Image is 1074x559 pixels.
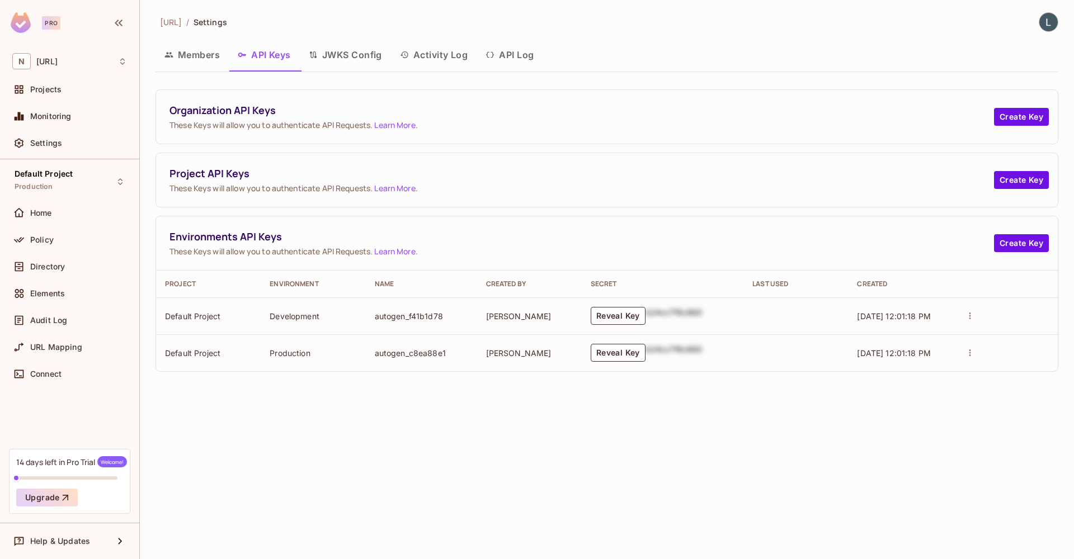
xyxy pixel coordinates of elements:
span: These Keys will allow you to authenticate API Requests. . [169,246,994,257]
button: API Log [477,41,543,69]
div: Created By [486,279,573,288]
div: Project [165,279,252,288]
div: b24cc7f8c660 [646,344,703,362]
span: Home [30,209,52,217]
a: Learn More [374,183,415,193]
li: / [186,17,189,27]
button: Members [156,41,229,69]
button: Create Key [994,108,1049,126]
span: Default Project [15,169,73,178]
td: Production [261,334,365,371]
span: [DATE] 12:01:18 PM [857,311,931,321]
div: Created [857,279,944,288]
div: Name [375,279,468,288]
button: actions [962,308,978,324]
span: URL Mapping [30,343,82,352]
td: [PERSON_NAME] [477,297,582,334]
a: Learn More [374,120,415,130]
div: b24cc7f8c660 [646,307,703,325]
div: 14 days left in Pro Trial [16,456,127,467]
span: These Keys will allow you to authenticate API Requests. . [169,120,994,130]
button: Activity Log [391,41,477,69]
span: [DATE] 12:01:18 PM [857,348,931,358]
td: autogen_c8ea88e1 [366,334,477,371]
span: Monitoring [30,112,72,121]
img: SReyMgAAAABJRU5ErkJggg== [11,12,31,33]
button: Upgrade [16,489,78,506]
span: Directory [30,262,65,271]
span: Projects [30,85,62,94]
td: Development [261,297,365,334]
span: Elements [30,289,65,298]
div: Last Used [752,279,839,288]
span: Settings [30,139,62,148]
span: These Keys will allow you to authenticate API Requests. . [169,183,994,193]
button: actions [962,345,978,361]
span: Help & Updates [30,537,90,546]
span: Settings [194,17,227,27]
td: Default Project [156,334,261,371]
span: Audit Log [30,316,67,325]
span: Project API Keys [169,167,994,181]
span: Workspace: noeda.ai [36,57,58,66]
span: Organization API Keys [169,103,994,117]
button: Create Key [994,234,1049,252]
button: Reveal Key [591,307,646,325]
div: Secret [591,279,734,288]
span: Production [15,182,53,191]
div: Pro [42,16,60,30]
button: Reveal Key [591,344,646,362]
td: autogen_f41b1d78 [366,297,477,334]
button: JWKS Config [300,41,391,69]
span: Welcome! [97,456,127,467]
td: Default Project [156,297,261,334]
img: Lux Gianinazzi [1039,13,1058,31]
div: Environment [270,279,356,288]
a: Learn More [374,246,415,257]
td: [PERSON_NAME] [477,334,582,371]
span: Policy [30,235,54,244]
button: API Keys [229,41,300,69]
span: Environments API Keys [169,230,994,244]
span: [URL] [160,17,182,27]
button: Create Key [994,171,1049,189]
span: Connect [30,369,62,378]
span: N [12,53,31,69]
